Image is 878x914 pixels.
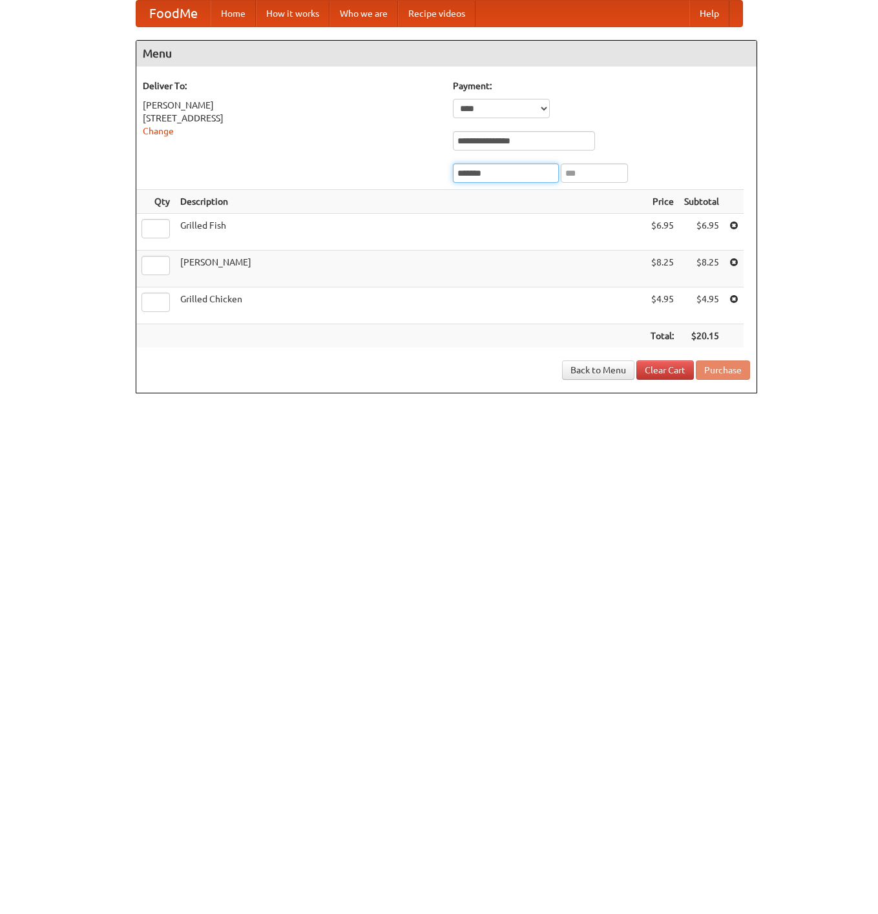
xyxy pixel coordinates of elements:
[645,287,679,324] td: $4.95
[645,190,679,214] th: Price
[136,190,175,214] th: Qty
[175,190,645,214] th: Description
[679,251,724,287] td: $8.25
[143,99,440,112] div: [PERSON_NAME]
[136,41,757,67] h4: Menu
[645,214,679,251] td: $6.95
[696,360,750,380] button: Purchase
[175,214,645,251] td: Grilled Fish
[645,251,679,287] td: $8.25
[175,287,645,324] td: Grilled Chicken
[689,1,729,26] a: Help
[398,1,476,26] a: Recipe videos
[562,360,634,380] a: Back to Menu
[256,1,329,26] a: How it works
[679,190,724,214] th: Subtotal
[679,287,724,324] td: $4.95
[136,1,211,26] a: FoodMe
[636,360,694,380] a: Clear Cart
[453,79,750,92] h5: Payment:
[679,214,724,251] td: $6.95
[143,112,440,125] div: [STREET_ADDRESS]
[143,126,174,136] a: Change
[175,251,645,287] td: [PERSON_NAME]
[645,324,679,348] th: Total:
[143,79,440,92] h5: Deliver To:
[329,1,398,26] a: Who we are
[211,1,256,26] a: Home
[679,324,724,348] th: $20.15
